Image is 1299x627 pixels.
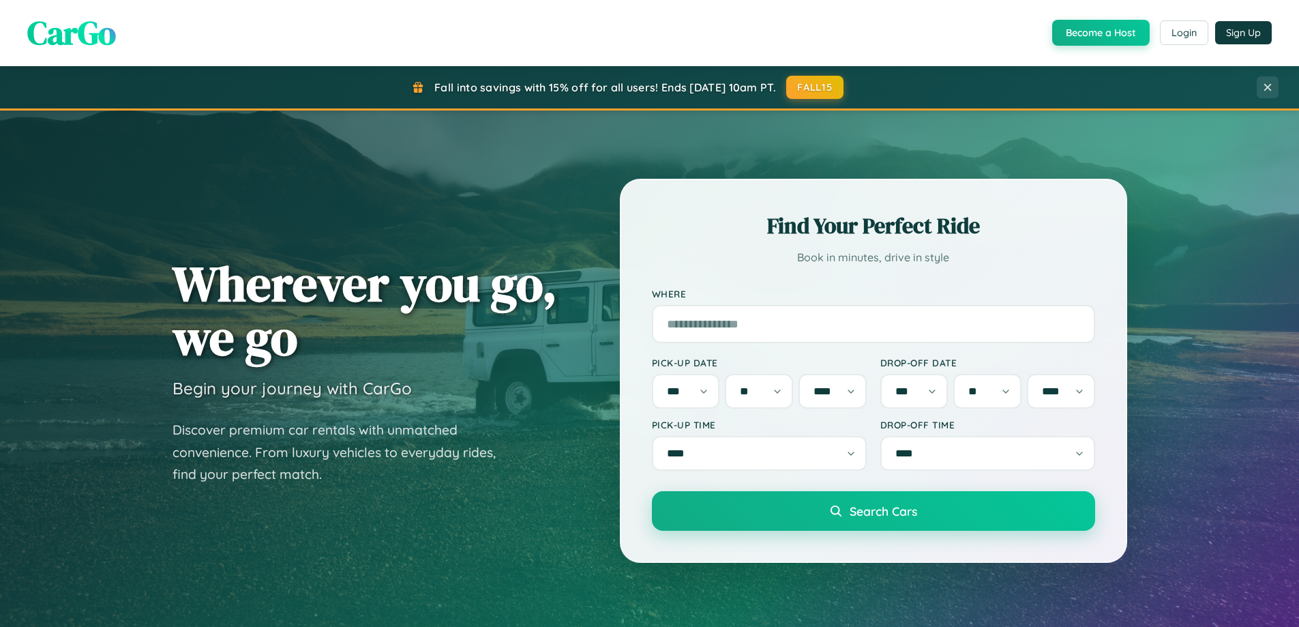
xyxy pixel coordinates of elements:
span: Search Cars [850,504,917,519]
h1: Wherever you go, we go [173,257,557,364]
p: Book in minutes, drive in style [652,248,1095,267]
label: Pick-up Date [652,357,867,368]
span: Fall into savings with 15% off for all users! Ends [DATE] 10am PT. [434,81,776,94]
label: Where [652,288,1095,300]
button: Login [1160,20,1208,45]
button: FALL15 [786,76,843,99]
h2: Find Your Perfect Ride [652,211,1095,241]
label: Drop-off Date [880,357,1095,368]
label: Pick-up Time [652,419,867,431]
p: Discover premium car rentals with unmatched convenience. From luxury vehicles to everyday rides, ... [173,419,513,486]
label: Drop-off Time [880,419,1095,431]
button: Search Cars [652,491,1095,531]
button: Become a Host [1052,20,1150,46]
span: CarGo [27,10,116,55]
button: Sign Up [1215,21,1272,44]
h3: Begin your journey with CarGo [173,378,412,398]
